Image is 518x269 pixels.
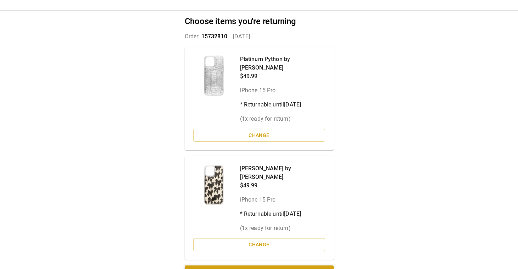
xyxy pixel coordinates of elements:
[201,33,227,40] span: 15732810
[240,181,325,190] p: $49.99
[240,196,325,204] p: iPhone 15 Pro
[240,115,325,123] p: ( 1 x ready for return)
[240,164,325,181] p: [PERSON_NAME] by [PERSON_NAME]
[193,238,325,251] button: Change
[240,210,325,218] p: * Returnable until [DATE]
[240,100,325,109] p: * Returnable until [DATE]
[185,32,334,41] p: Order: [DATE]
[240,86,325,95] p: iPhone 15 Pro
[240,55,325,72] p: Platinum Python by [PERSON_NAME]
[193,129,325,142] button: Change
[185,16,334,27] h2: Choose items you're returning
[240,72,325,81] p: $49.99
[240,224,325,232] p: ( 1 x ready for return)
